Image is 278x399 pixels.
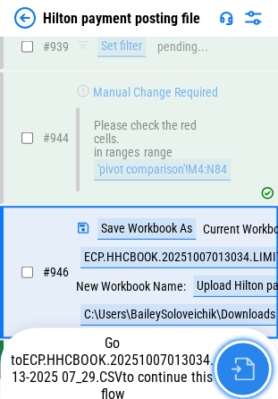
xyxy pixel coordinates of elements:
div: in ranges [94,146,139,159]
div: Manual Change Required [93,86,218,99]
div: Hilton payment posting file [43,10,200,27]
div: pending... [157,40,208,54]
div: New Workbook Name: [76,280,186,293]
div: Save Workbook As [97,218,196,240]
img: Back [14,7,36,29]
div: 'pivot comparison'!M4:N84 [94,159,231,181]
div: Set filter [97,36,146,57]
img: Support [219,11,233,25]
div: Please check the red cells. [94,119,222,146]
img: Go to file [231,357,254,380]
span: # 944 [43,131,69,145]
div: range [144,146,173,159]
span: # 939 [43,39,69,54]
span: # 946 [43,265,69,279]
img: Settings menu [242,7,264,29]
